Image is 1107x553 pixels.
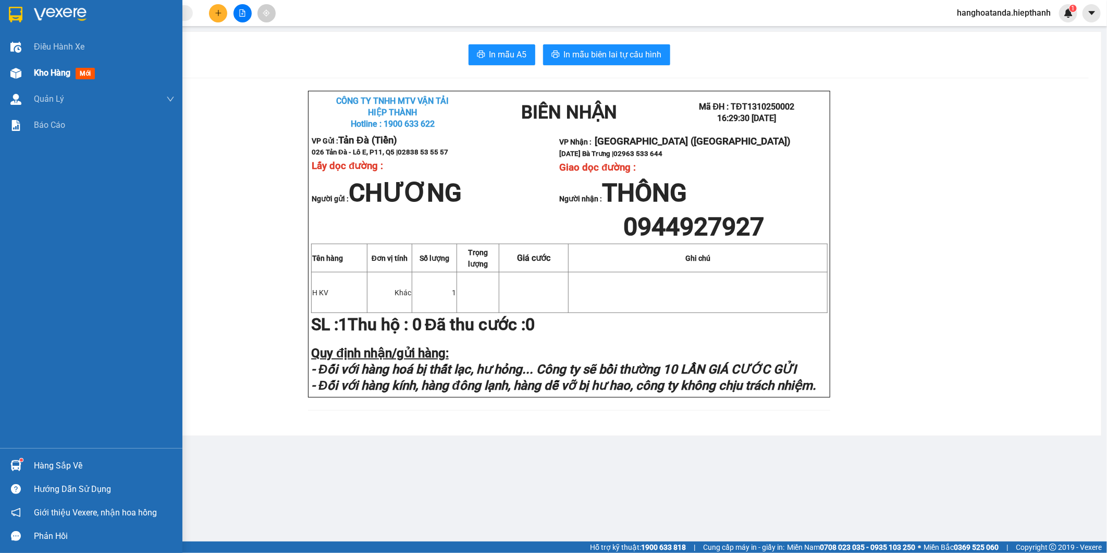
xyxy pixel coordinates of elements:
button: printerIn mẫu biên lai tự cấu hình [543,44,670,65]
span: Cung cấp máy in - giấy in: [703,542,784,553]
strong: VP Gửi : [312,137,397,145]
strong: - Đối với hàng hoá bị thất lạc, hư hỏng... Công ty sẽ bồi thường 10 LẦN GIÁ CƯỚC GỬI [311,362,796,377]
span: [DATE] Bà Trưng | [559,150,662,158]
span: Giao dọc đường : [559,162,636,173]
span: Miền Nam [787,542,915,553]
img: logo-vxr [9,7,22,22]
strong: 1900 633 818 [641,543,686,551]
sup: 1 [20,459,23,462]
button: file-add [233,4,252,22]
strong: 0708 023 035 - 0935 103 250 [820,543,915,551]
span: message [11,531,21,541]
span: 0 [412,315,422,334]
span: down [166,95,175,103]
span: Lấy dọc đường : [312,160,383,172]
span: | [1006,542,1008,553]
span: plus [215,9,222,17]
span: Quản Lý [34,92,64,105]
span: 1 [338,315,348,334]
strong: Người nhận : [559,195,687,203]
span: question-circle [11,484,21,494]
span: 1 [1071,5,1075,12]
span: Khác [395,288,411,297]
span: notification [11,508,21,518]
span: hanghoatanda.hiepthanh [949,6,1059,19]
span: Tản Đà (Tiền) [338,135,397,146]
span: 02963 533 644 [613,150,662,158]
div: Phản hồi [34,528,175,544]
span: Kho hàng [34,68,70,78]
button: printerIn mẫu A5 [469,44,535,65]
span: ⚪️ [918,545,921,549]
span: file-add [239,9,246,17]
strong: HIỆP THÀNH [368,107,417,117]
sup: 1 [1069,5,1077,12]
span: CHƯƠNG [349,178,462,208]
span: 16:29:30 [DATE] [717,113,776,123]
button: aim [257,4,276,22]
span: Đã thu cước : [412,315,539,334]
span: mới [76,68,95,79]
span: Mã ĐH : TĐT1310250002 [699,102,794,112]
span: In mẫu A5 [489,48,527,61]
img: warehouse-icon [10,68,21,79]
strong: Đơn vị tính [372,254,408,262]
button: plus [209,4,227,22]
span: caret-down [1087,8,1097,18]
strong: Ghi chú [685,254,710,262]
span: | [694,542,695,553]
span: Miền Bắc [924,542,999,553]
span: 02838 53 55 57 [398,148,448,156]
strong: Quy định nhận/gửi hàng: [311,346,449,360]
strong: BIÊN NHẬN [521,102,618,123]
strong: VP Nhận : [559,138,791,146]
button: caret-down [1083,4,1101,22]
img: warehouse-icon [10,94,21,105]
strong: Thu hộ : [348,315,408,334]
img: warehouse-icon [10,460,21,471]
span: 0944927927 [623,212,764,242]
span: Hỗ trợ kỹ thuật: [590,542,686,553]
span: printer [551,50,560,60]
span: printer [477,50,485,60]
img: warehouse-icon [10,42,21,53]
img: icon-new-feature [1064,8,1073,18]
div: Hàng sắp về [34,458,175,474]
span: 026 Tản Đà - Lô E, P11, Q5 | [312,148,448,156]
span: THÔNG [602,178,687,208]
span: [GEOGRAPHIC_DATA] ([GEOGRAPHIC_DATA]) [595,136,791,147]
span: 1 [452,288,456,297]
span: Hotline : 1900 633 622 [351,119,435,129]
strong: Người gửi : [312,195,462,203]
span: Số lượng [420,254,449,262]
span: Trọng lượng [468,248,488,268]
strong: 0369 525 060 [954,543,999,551]
span: Giá cước [517,253,550,263]
span: In mẫu biên lai tự cấu hình [564,48,662,61]
span: aim [263,9,270,17]
span: copyright [1049,544,1056,551]
span: 0 [525,315,535,334]
span: Giới thiệu Vexere, nhận hoa hồng [34,506,157,519]
span: Điều hành xe [34,40,84,53]
img: solution-icon [10,120,21,131]
span: Báo cáo [34,118,65,131]
span: H KV [312,288,328,297]
strong: - Đối với hàng kính, hàng đông lạnh, hàng dễ vỡ bị hư hao, công ty không chịu trách nhiệm. [311,378,816,393]
strong: Tên hàng [312,254,343,262]
strong: CÔNG TY TNHH MTV VẬN TẢI [336,96,449,106]
div: Hướng dẫn sử dụng [34,482,175,497]
strong: SL : [311,315,348,334]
